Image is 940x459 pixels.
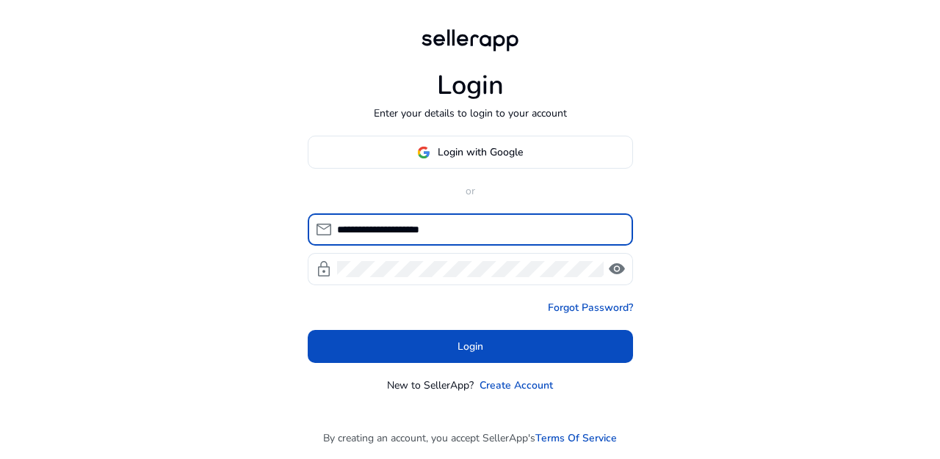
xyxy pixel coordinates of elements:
[315,260,333,278] span: lock
[535,430,617,446] a: Terms Of Service
[458,339,483,354] span: Login
[437,70,504,101] h1: Login
[315,221,333,238] span: mail
[387,378,474,393] p: New to SellerApp?
[417,146,430,159] img: google-logo.svg
[480,378,553,393] a: Create Account
[308,136,633,169] button: Login with Google
[608,260,626,278] span: visibility
[438,144,523,160] span: Login with Google
[308,330,633,363] button: Login
[308,183,633,199] p: or
[548,300,633,315] a: Forgot Password?
[374,106,567,121] p: Enter your details to login to your account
